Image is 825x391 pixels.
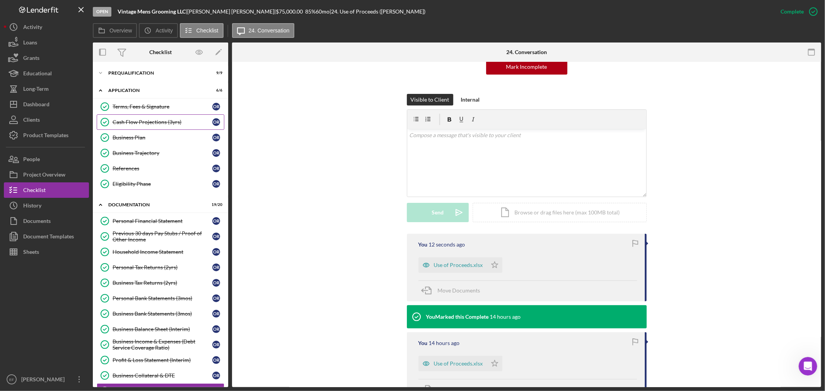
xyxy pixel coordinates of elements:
button: Visible to Client [407,94,453,105]
a: Eligibility PhaseOR [97,176,224,192]
img: Profile image for Christina [9,56,24,71]
div: | 24. Use of Proceeds ([PERSON_NAME]) [330,8,425,15]
div: Open [93,7,111,17]
div: 19 / 20 [208,202,222,207]
div: Business Trajectory [113,150,212,156]
div: Business Plan [113,134,212,141]
div: [PERSON_NAME] [27,63,72,71]
button: Send [407,203,469,222]
span: Move Documents [438,287,480,294]
button: Overview [93,23,137,38]
div: Eligibility Phase [113,181,212,187]
div: 60 mo [316,8,330,15]
div: History [23,198,41,215]
div: Mark Incomplete [506,59,547,75]
div: O R [212,233,220,240]
div: Personal Tax Returns (2yrs) [113,264,212,270]
label: 24. Conversation [249,27,290,34]
label: Activity [155,27,173,34]
span: You'll have to do a refund through your Stripe account. [27,199,176,205]
div: Use of Proceeds.xlsx [434,360,483,367]
div: • [DATE] [74,178,96,186]
text: EF [9,377,14,382]
img: Profile image for Allison [9,199,24,214]
a: Business Bank Statements (3mos)OR [97,306,224,321]
a: Previous 30 days Pay Stubs / Proof of Other IncomeOR [97,229,224,244]
div: O R [212,118,220,126]
button: Send us a message [36,218,119,233]
button: Help [103,241,155,272]
div: Business Balance Sheet (Interim) [113,326,212,332]
button: Mark Incomplete [486,59,567,75]
div: • [DATE] [74,121,96,129]
button: Use of Proceeds.xlsx [418,356,502,371]
div: O R [212,294,220,302]
div: Internal [461,94,480,105]
div: 85 % [305,8,316,15]
button: Use of Proceeds.xlsx [418,257,502,273]
a: Business TrajectoryOR [97,145,224,161]
button: Educational [4,66,89,81]
div: Cash Flow Projections (3yrs) [113,119,212,125]
div: [PERSON_NAME] [27,235,72,243]
div: O R [212,372,220,379]
div: Use of Proceeds.xlsx [434,262,483,268]
span: Rate your conversation [27,228,91,234]
button: Activity [4,19,89,35]
div: [PERSON_NAME] [27,121,72,129]
a: Clients [4,112,89,127]
div: • [DATE] [74,235,96,243]
div: Visible to Client [411,94,449,105]
div: • 14h ago [53,35,79,43]
div: Complete [781,4,804,19]
a: Business PlanOR [97,130,224,145]
div: Household Income Statement [113,249,212,255]
a: Personal Tax Returns (2yrs)OR [97,260,224,275]
a: Business Collateral & DTEOR [97,368,224,383]
div: Checklist [23,182,46,200]
button: Sheets [4,244,89,260]
div: You [418,340,428,346]
div: 9 / 9 [208,71,222,75]
div: • [DATE] [74,149,96,157]
div: O R [212,217,220,225]
div: Close [136,3,150,17]
div: Lenderfit [27,35,52,43]
div: [PERSON_NAME] [27,178,72,186]
div: Checklist [149,49,172,55]
label: Checklist [196,27,219,34]
iframe: Intercom live chat [799,357,817,376]
button: People [4,151,89,167]
div: You [418,241,428,248]
a: Business Income & Expenses (Debt Service Coverage Ratio)OR [97,337,224,352]
div: Grants [23,50,39,68]
div: Educational [23,66,52,83]
button: Checklist [180,23,224,38]
div: Prequalification [108,71,203,75]
a: Long-Term [4,81,89,97]
div: People [23,151,40,169]
a: History [4,198,89,213]
div: [PERSON_NAME] [19,372,70,389]
div: [PERSON_NAME] [PERSON_NAME] | [187,8,276,15]
time: 2025-08-17 14:08 [429,340,460,346]
a: Household Income StatementOR [97,244,224,260]
div: Send [432,203,444,222]
button: Dashboard [4,97,89,112]
div: Project Overview [23,167,65,184]
img: Profile image for Christina [9,84,24,100]
span: Messages [62,260,92,266]
div: Personal Bank Statements (3mos) [113,295,212,301]
div: O R [212,248,220,256]
div: O R [212,356,220,364]
div: O R [212,341,220,348]
a: Personal Bank Statements (3mos)OR [97,291,224,306]
img: Profile image for Christina [9,113,24,128]
div: Document Templates [23,229,74,246]
a: Product Templates [4,127,89,143]
button: Complete [773,4,821,19]
a: Document Templates [4,229,89,244]
div: O R [212,165,220,172]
